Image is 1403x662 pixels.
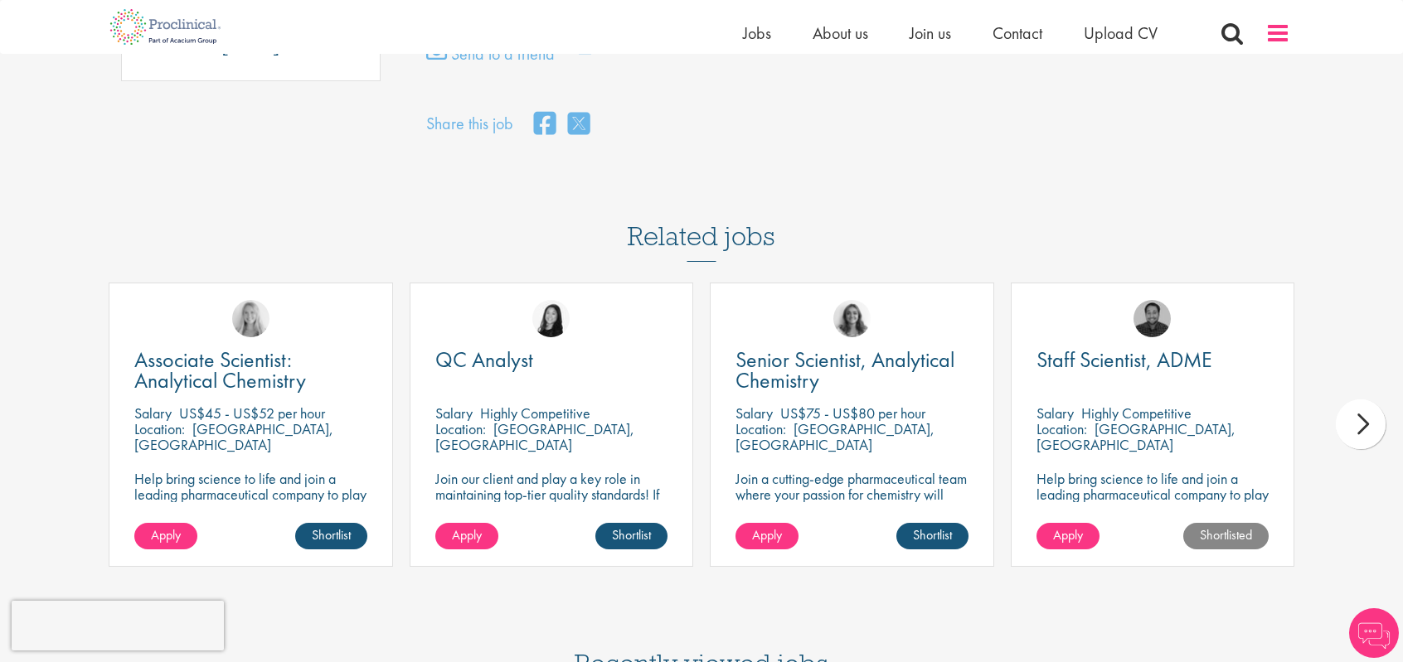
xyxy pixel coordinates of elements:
a: Apply [435,523,498,549]
div: next [1336,399,1386,449]
a: QC Analyst [435,350,668,370]
p: [GEOGRAPHIC_DATA], [GEOGRAPHIC_DATA] [1036,419,1236,454]
p: Help bring science to life and join a leading pharmaceutical company to play a key role in delive... [134,471,367,549]
a: Shortlist [295,523,367,549]
span: Salary [435,403,473,423]
h3: Related jobs [628,181,775,262]
a: Staff Scientist, ADME [1036,350,1269,370]
span: Staff Scientist, ADME [1036,345,1212,374]
a: Shortlist [595,523,668,549]
p: [GEOGRAPHIC_DATA], [GEOGRAPHIC_DATA] [134,419,333,454]
iframe: reCAPTCHA [12,601,224,650]
p: Highly Competitive [1081,403,1192,423]
p: Join our client and play a key role in maintaining top-tier quality standards! If you have a keen... [435,471,668,549]
span: Location: [435,419,486,438]
span: Location: [735,419,786,438]
p: Help bring science to life and join a leading pharmaceutical company to play a key role in delive... [1036,471,1269,549]
p: [GEOGRAPHIC_DATA], [GEOGRAPHIC_DATA] [735,419,935,454]
a: Apply [1036,523,1100,549]
span: Salary [1036,403,1074,423]
a: Send to a friend [426,41,555,75]
a: Apply [735,523,799,549]
span: Apply [1053,526,1083,544]
a: Apply [134,523,197,549]
span: Location: [1036,419,1087,438]
img: Shannon Briggs [232,300,269,337]
a: Shortlist [896,523,969,549]
a: Contact [993,22,1042,44]
p: US$45 - US$52 per hour [179,403,325,423]
p: Join a cutting-edge pharmaceutical team where your passion for chemistry will help shape the futu... [735,471,969,534]
p: Highly Competitive [480,403,590,423]
a: Shortlisted [1183,523,1269,549]
a: About us [813,22,868,44]
img: Chatbot [1349,608,1399,658]
a: share on twitter [568,107,590,143]
span: Associate Scientist: Analytical Chemistry [134,345,306,394]
span: Senior Scientist, Analytical Chemistry [735,345,954,394]
span: Apply [452,526,482,544]
span: Salary [134,403,172,423]
a: Associate Scientist: Analytical Chemistry [134,350,367,391]
a: Senior Scientist, Analytical Chemistry [735,350,969,391]
a: Join us [910,22,951,44]
span: Apply [151,526,181,544]
span: Apply [752,526,782,544]
img: Mike Raletz [1134,300,1171,337]
p: US$75 - US$80 per hour [780,403,925,423]
span: QC Analyst [435,345,533,374]
img: Jackie Cerchio [833,300,871,337]
span: Salary [735,403,773,423]
a: Upload CV [1084,22,1158,44]
label: Share this job [426,112,513,136]
a: share on facebook [534,107,556,143]
span: Location: [134,419,185,438]
p: [GEOGRAPHIC_DATA], [GEOGRAPHIC_DATA] [435,419,634,454]
img: Numhom Sudsok [532,300,570,337]
a: Jobs [743,22,771,44]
